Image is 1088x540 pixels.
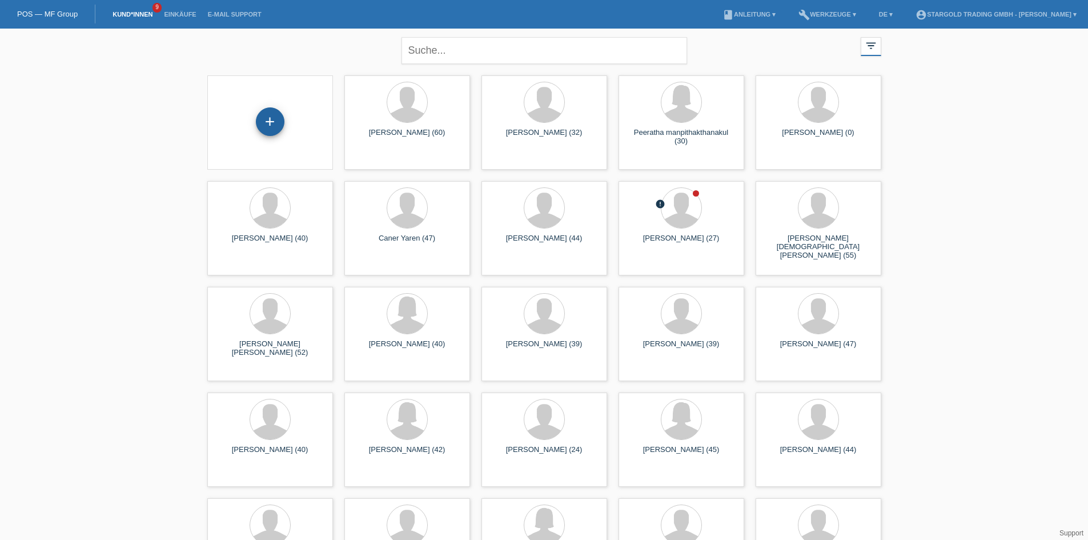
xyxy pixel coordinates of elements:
div: [PERSON_NAME] (40) [354,339,461,358]
div: [PERSON_NAME] (39) [491,339,598,358]
i: error [655,199,665,209]
div: [PERSON_NAME] (27) [628,234,735,252]
a: buildWerkzeuge ▾ [793,11,862,18]
i: account_circle [916,9,927,21]
div: Peeratha manpithakthanakul (30) [628,128,735,146]
div: Kund*in hinzufügen [256,112,284,131]
div: [PERSON_NAME] (0) [765,128,872,146]
div: [PERSON_NAME] (40) [216,445,324,463]
div: [PERSON_NAME] [DEMOGRAPHIC_DATA][PERSON_NAME] (55) [765,234,872,254]
div: [PERSON_NAME] (39) [628,339,735,358]
div: [PERSON_NAME] (45) [628,445,735,463]
div: Caner Yaren (47) [354,234,461,252]
a: DE ▾ [873,11,898,18]
i: filter_list [865,39,877,52]
div: [PERSON_NAME] (44) [491,234,598,252]
i: book [722,9,734,21]
span: 9 [152,3,162,13]
a: account_circleStargold Trading GmbH - [PERSON_NAME] ▾ [910,11,1082,18]
a: Support [1059,529,1083,537]
a: POS — MF Group [17,10,78,18]
a: bookAnleitung ▾ [717,11,781,18]
input: Suche... [402,37,687,64]
div: [PERSON_NAME] (40) [216,234,324,252]
div: [PERSON_NAME] (47) [765,339,872,358]
a: Einkäufe [158,11,202,18]
div: [PERSON_NAME] (32) [491,128,598,146]
div: [PERSON_NAME] (44) [765,445,872,463]
div: [PERSON_NAME] (42) [354,445,461,463]
div: [PERSON_NAME] [PERSON_NAME] (52) [216,339,324,358]
a: Kund*innen [107,11,158,18]
div: Unbestätigt, in Bearbeitung [655,199,665,211]
a: E-Mail Support [202,11,267,18]
i: build [798,9,810,21]
div: [PERSON_NAME] (60) [354,128,461,146]
div: [PERSON_NAME] (24) [491,445,598,463]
